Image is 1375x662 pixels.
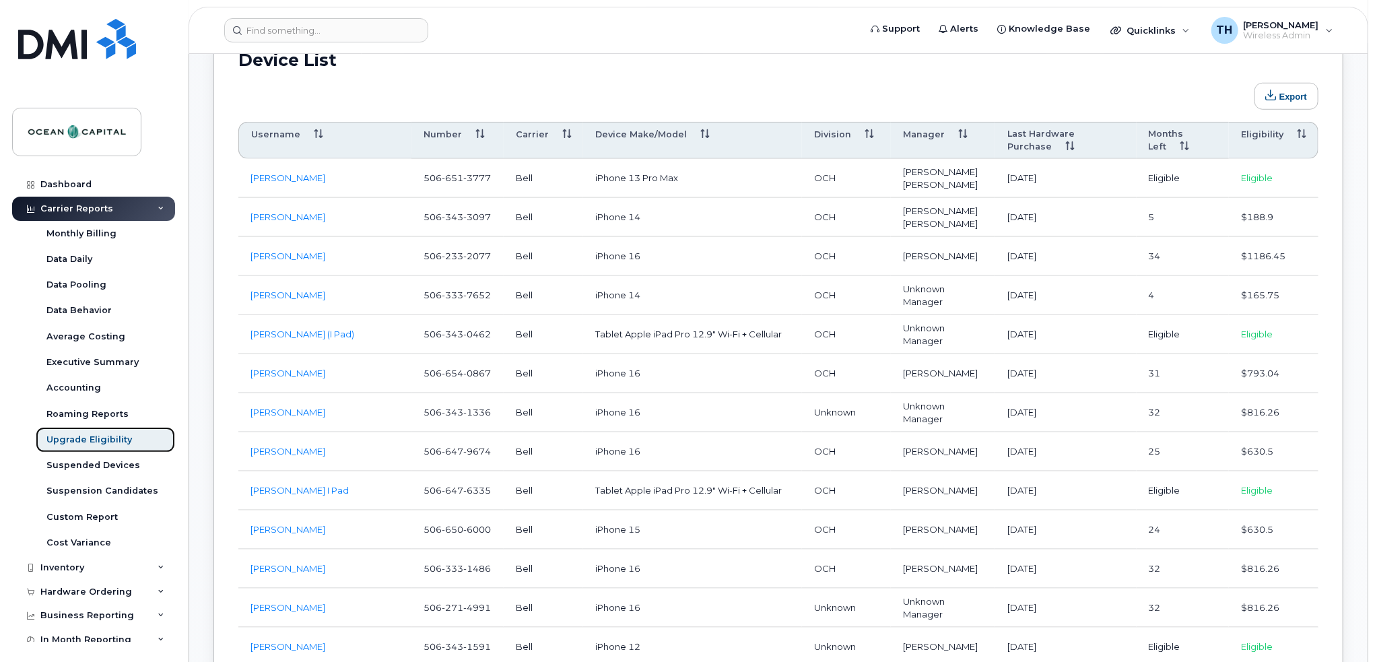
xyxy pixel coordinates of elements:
span: 506 [424,290,491,300]
span: 506 [424,329,491,339]
a: [PERSON_NAME] [250,290,325,300]
span: Alerts [950,22,978,36]
td: Bell [504,354,583,393]
td: [DATE] [995,550,1137,589]
td: [PERSON_NAME] [891,432,995,471]
td: iPhone 16 [583,550,802,589]
span: 506 [424,172,491,183]
span: 506 [424,446,491,457]
td: [DATE] [995,589,1137,628]
td: Tablet Apple iPad Pro 12.9" Wi-Fi + Cellular [583,471,802,510]
td: [DATE] [995,354,1137,393]
a: [PERSON_NAME] [250,524,325,535]
th: Last Hardware Purchase: activate to sort column ascending [995,122,1137,160]
span: 1591 [463,641,491,652]
td: Bell [504,471,583,510]
span: 343 [442,211,463,222]
td: [DATE] [995,276,1137,315]
td: OCH [802,198,891,237]
a: [PERSON_NAME] (I Pad) [250,329,354,339]
a: [PERSON_NAME] [250,602,325,613]
span: 333 [442,290,463,300]
span: 343 [442,407,463,418]
td: Unknown [802,393,891,432]
td: [DATE] [995,315,1137,354]
span: 6335 [463,485,491,496]
td: Unknown Manager [891,393,995,432]
span: 1486 [463,563,491,574]
td: $793.04 [1229,354,1318,393]
span: 4991 [463,602,491,613]
a: Support [861,15,929,42]
th: Months Left: activate to sort column ascending [1137,122,1229,160]
span: 1336 [463,407,491,418]
td: iPhone 16 [583,589,802,628]
span: [PERSON_NAME] [1244,20,1319,30]
span: 654 [442,368,463,378]
td: OCH [802,159,891,198]
td: Bell [504,237,583,276]
a: [PERSON_NAME] I Pad [250,485,349,496]
span: 7652 [463,290,491,300]
td: $165.75 [1229,276,1318,315]
td: $630.5 [1229,510,1318,550]
td: [PERSON_NAME] [PERSON_NAME] [891,198,995,237]
td: [PERSON_NAME] [891,510,995,550]
td: 24 [1137,510,1229,550]
td: OCH [802,354,891,393]
td: Eligible [1137,315,1229,354]
td: 32 [1137,393,1229,432]
td: 25 [1137,432,1229,471]
span: 506 [424,251,491,261]
td: OCH [802,550,891,589]
td: OCH [802,237,891,276]
span: 0867 [463,368,491,378]
th: Division: activate to sort column ascending [802,122,891,160]
td: OCH [802,315,891,354]
td: Unknown Manager [891,589,995,628]
td: 4 [1137,276,1229,315]
td: Eligible [1229,315,1318,354]
span: TH [1217,22,1233,38]
span: 650 [442,524,463,535]
th: Username: activate to sort column ascending [238,122,411,160]
td: iPhone 16 [583,354,802,393]
td: $816.26 [1229,393,1318,432]
td: iPhone 15 [583,510,802,550]
th: Number: activate to sort column ascending [411,122,504,160]
td: Eligible [1229,471,1318,510]
span: 343 [442,641,463,652]
th: Manager: activate to sort column ascending [891,122,995,160]
td: Eligible [1137,159,1229,198]
td: [PERSON_NAME] [891,237,995,276]
td: Bell [504,198,583,237]
td: [DATE] [995,393,1137,432]
td: $1186.45 [1229,237,1318,276]
td: OCH [802,471,891,510]
span: 343 [442,329,463,339]
td: 31 [1137,354,1229,393]
th: Device Make/Model: activate to sort column ascending [583,122,802,160]
td: Bell [504,550,583,589]
td: Bell [504,510,583,550]
td: Eligible [1229,159,1318,198]
td: iPhone 16 [583,432,802,471]
span: 271 [442,602,463,613]
td: [DATE] [995,432,1137,471]
span: 3777 [463,172,491,183]
td: $816.26 [1229,550,1318,589]
td: 34 [1137,237,1229,276]
span: 647 [442,485,463,496]
td: iPhone 14 [583,276,802,315]
td: $630.5 [1229,432,1318,471]
span: 506 [424,563,491,574]
span: 233 [442,251,463,261]
th: Carrier: activate to sort column ascending [504,122,583,160]
td: Bell [504,315,583,354]
td: [PERSON_NAME] [PERSON_NAME] [891,159,995,198]
td: OCH [802,276,891,315]
td: iPhone 16 [583,393,802,432]
span: 506 [424,641,491,652]
td: iPhone 16 [583,237,802,276]
td: iPhone 14 [583,198,802,237]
